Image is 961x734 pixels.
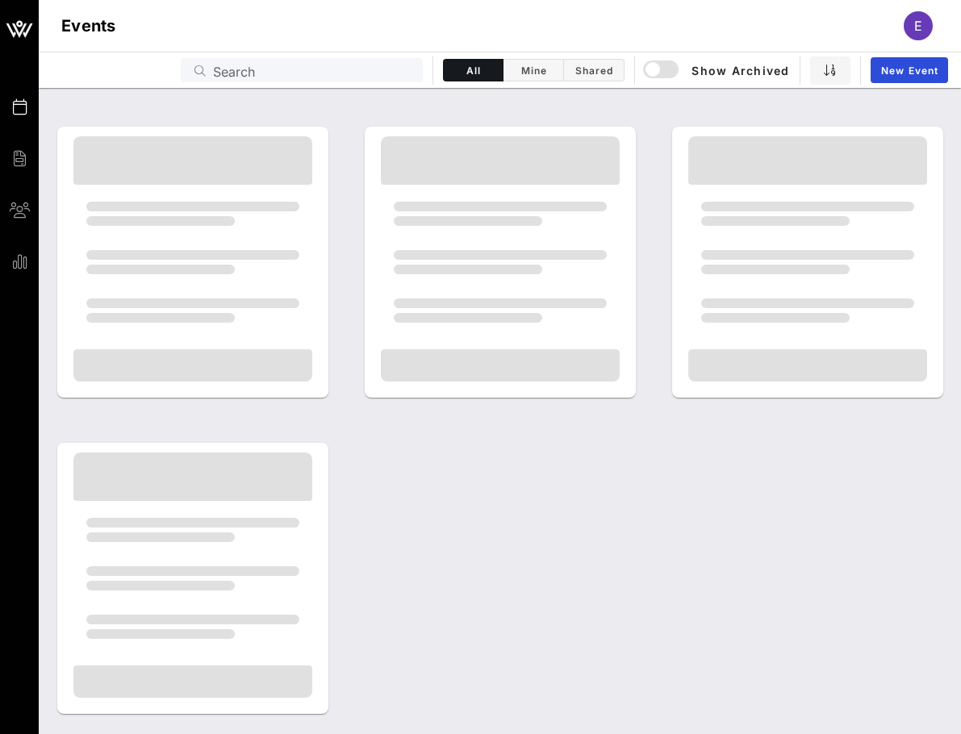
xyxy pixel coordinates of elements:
span: Show Archived [646,60,789,80]
button: Mine [503,59,564,81]
a: New Event [871,57,948,83]
span: Shared [574,65,614,77]
button: Show Archived [645,56,790,85]
h1: Events [61,13,116,39]
div: E [904,11,933,40]
span: All [453,65,493,77]
button: All [443,59,503,81]
span: E [914,18,922,34]
span: New Event [880,65,938,77]
span: Mine [513,65,554,77]
button: Shared [564,59,625,81]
